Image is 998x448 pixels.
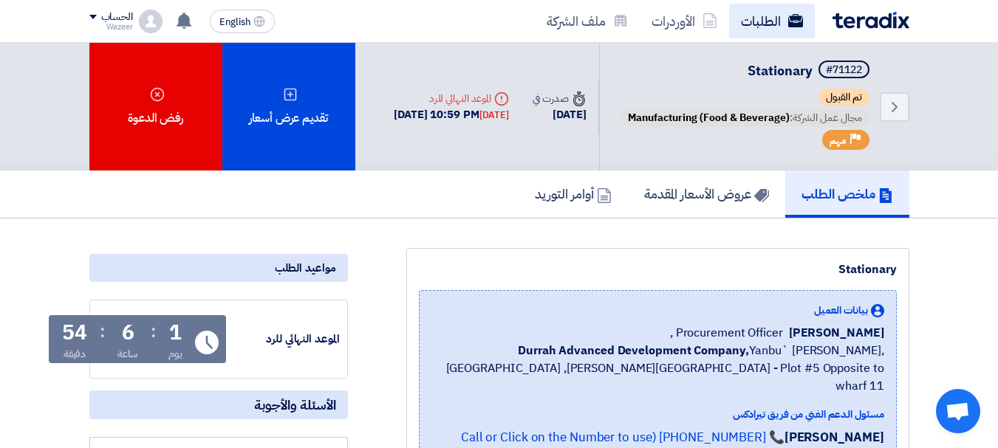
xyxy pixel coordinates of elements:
[229,331,340,348] div: الموعد النهائي للرد
[479,108,509,123] div: [DATE]
[151,318,156,345] div: :
[394,91,509,106] div: الموعد النهائي للرد
[117,346,139,362] div: ساعة
[785,428,884,447] strong: [PERSON_NAME]
[621,109,869,127] span: مجال عمل الشركة:
[729,4,815,38] a: الطلبات
[628,170,785,218] a: عروض الأسعار المقدمة
[62,323,87,343] div: 54
[89,43,222,170] div: رفض الدعوة
[100,318,105,345] div: :
[936,389,980,433] a: فتح المحادثة
[818,89,869,106] span: تم القبول
[618,61,872,81] h5: Stationary
[89,23,133,31] div: Wazeer
[254,396,336,413] span: الأسئلة والأجوبة
[833,12,909,29] img: Teradix logo
[169,323,182,343] div: 1
[139,10,163,33] img: profile_test.png
[122,323,134,343] div: 6
[814,303,868,318] span: بيانات العميل
[210,10,275,33] button: English
[789,324,884,342] span: [PERSON_NAME]
[802,185,893,202] h5: ملخص الطلب
[518,342,748,359] b: Durrah Advanced Development Company,
[394,106,509,123] div: [DATE] 10:59 PM
[519,170,628,218] a: أوامر التوريد
[535,185,612,202] h5: أوامر التوريد
[785,170,909,218] a: ملخص الطلب
[748,61,813,80] span: Stationary
[533,91,586,106] div: صدرت في
[89,254,348,282] div: مواعيد الطلب
[670,324,783,342] span: Procurement Officer ,
[830,134,847,148] span: مهم
[168,346,182,362] div: يوم
[431,342,884,395] span: Yanbu` [PERSON_NAME], [GEOGRAPHIC_DATA] ,[PERSON_NAME][GEOGRAPHIC_DATA] - Plot #5 Opposite to wha...
[419,261,897,278] div: Stationary
[628,110,790,125] span: Manufacturing (Food & Beverage)
[533,106,586,123] div: [DATE]
[535,4,640,38] a: ملف الشركة
[64,346,86,362] div: دقيقة
[431,407,884,422] div: مسئول الدعم الفني من فريق تيرادكس
[222,43,355,170] div: تقديم عرض أسعار
[101,11,133,24] div: الحساب
[640,4,729,38] a: الأوردرات
[826,65,862,75] div: #71122
[644,185,769,202] h5: عروض الأسعار المقدمة
[219,17,250,27] span: English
